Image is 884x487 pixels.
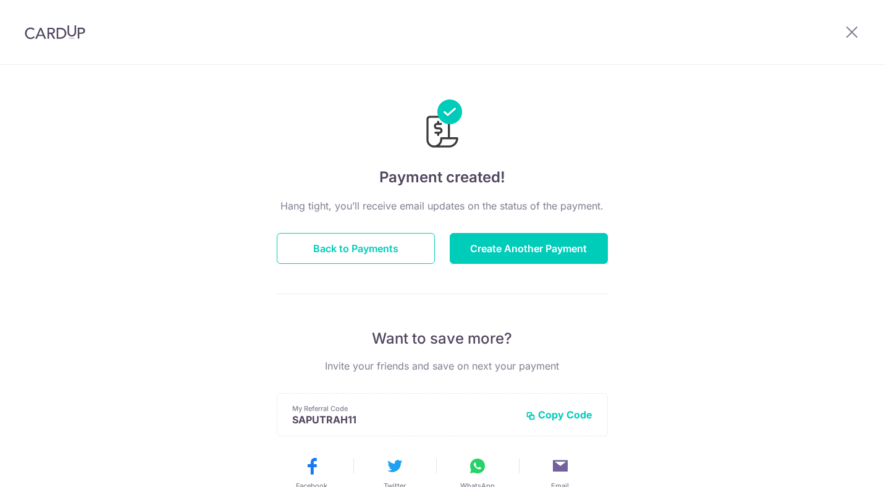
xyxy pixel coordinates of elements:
[292,413,516,426] p: SAPUTRAH11
[277,198,608,213] p: Hang tight, you’ll receive email updates on the status of the payment.
[526,409,592,421] button: Copy Code
[423,100,462,151] img: Payments
[277,329,608,349] p: Want to save more?
[277,166,608,188] h4: Payment created!
[277,358,608,373] p: Invite your friends and save on next your payment
[25,25,85,40] img: CardUp
[450,233,608,264] button: Create Another Payment
[292,404,516,413] p: My Referral Code
[277,233,435,264] button: Back to Payments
